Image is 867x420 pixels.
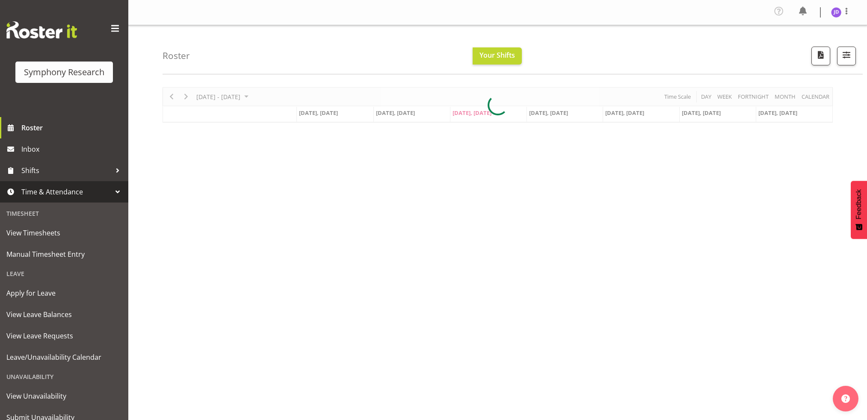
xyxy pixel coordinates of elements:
span: Time & Attendance [21,185,111,198]
span: View Leave Balances [6,308,122,321]
div: Leave [2,265,126,282]
div: Timesheet [2,205,126,222]
span: Roster [21,121,124,134]
span: Feedback [855,189,863,219]
div: Symphony Research [24,66,104,79]
a: Manual Timesheet Entry [2,244,126,265]
img: help-xxl-2.png [841,394,850,403]
span: Shifts [21,164,111,177]
span: View Timesheets [6,226,122,239]
h4: Roster [163,51,190,61]
a: View Timesheets [2,222,126,244]
button: Filter Shifts [837,47,856,65]
a: View Leave Balances [2,304,126,325]
button: Your Shifts [473,47,522,65]
span: Your Shifts [479,50,515,60]
img: jennifer-donovan1879.jpg [831,7,841,18]
div: Unavailability [2,368,126,385]
button: Download a PDF of the roster according to the set date range. [811,47,830,65]
span: Inbox [21,143,124,156]
span: Manual Timesheet Entry [6,248,122,261]
span: Leave/Unavailability Calendar [6,351,122,364]
a: View Unavailability [2,385,126,407]
a: Apply for Leave [2,282,126,304]
a: Leave/Unavailability Calendar [2,347,126,368]
span: Apply for Leave [6,287,122,300]
span: View Unavailability [6,390,122,402]
img: Rosterit website logo [6,21,77,38]
a: View Leave Requests [2,325,126,347]
button: Feedback - Show survey [851,181,867,239]
span: View Leave Requests [6,329,122,342]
